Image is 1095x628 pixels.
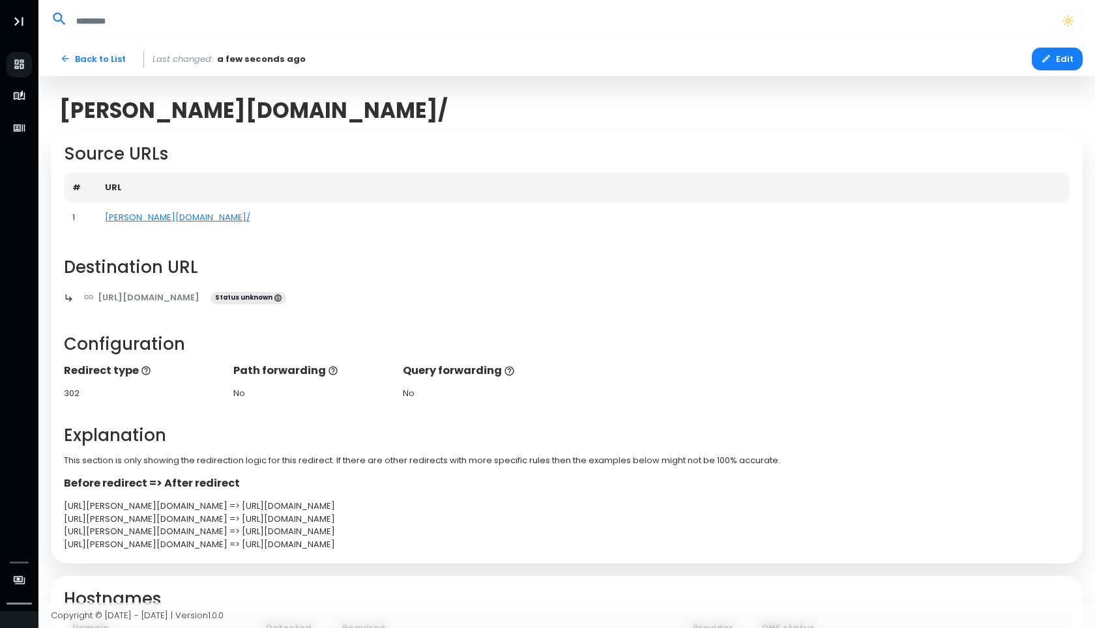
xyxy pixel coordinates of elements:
span: Copyright © [DATE] - [DATE] | Version 1.0.0 [51,609,224,621]
span: a few seconds ago [217,53,306,66]
p: This section is only showing the redirection logic for this redirect. If there are other redirect... [64,454,1070,467]
span: Status unknown [211,292,286,305]
th: URL [96,173,1070,203]
a: Back to List [51,48,135,70]
div: No [233,387,390,400]
h2: Configuration [64,334,1070,354]
span: Last changed: [153,53,213,66]
h2: Hostnames [64,589,1070,609]
button: Toggle Aside [7,9,31,34]
div: [URL][PERSON_NAME][DOMAIN_NAME] => [URL][DOMAIN_NAME] [64,513,1070,526]
span: [PERSON_NAME][DOMAIN_NAME]/ [59,98,448,123]
div: [URL][PERSON_NAME][DOMAIN_NAME] => [URL][DOMAIN_NAME] [64,525,1070,538]
div: 302 [64,387,221,400]
th: # [64,173,96,203]
p: Before redirect => After redirect [64,476,1070,491]
div: [URL][PERSON_NAME][DOMAIN_NAME] => [URL][DOMAIN_NAME] [64,500,1070,513]
h2: Destination URL [64,257,1070,278]
h2: Source URLs [64,144,1070,164]
p: Redirect type [64,363,221,378]
p: Query forwarding [403,363,560,378]
div: No [403,387,560,400]
a: [URL][DOMAIN_NAME] [74,286,209,309]
h2: Explanation [64,425,1070,446]
a: [PERSON_NAME][DOMAIN_NAME]/ [105,211,250,223]
div: 1 [72,211,88,224]
p: Path forwarding [233,363,390,378]
div: [URL][PERSON_NAME][DOMAIN_NAME] => [URL][DOMAIN_NAME] [64,538,1070,551]
button: Edit [1032,48,1083,70]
